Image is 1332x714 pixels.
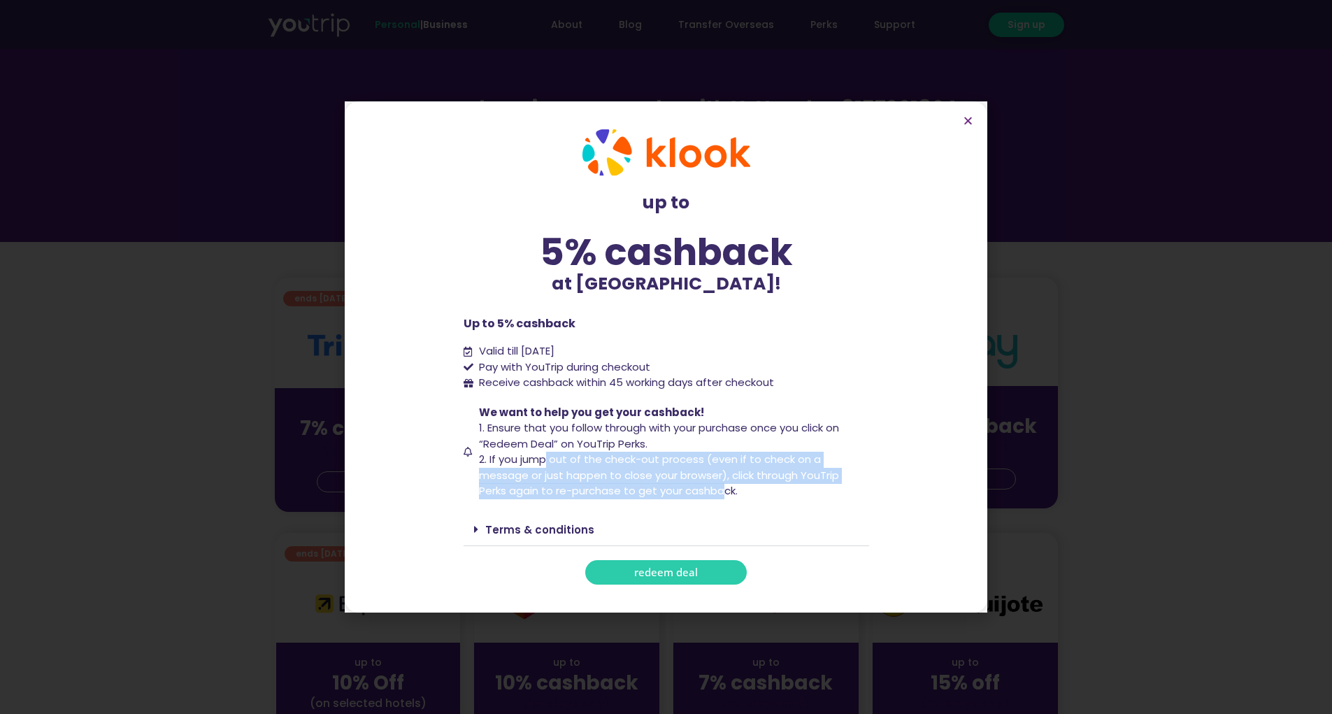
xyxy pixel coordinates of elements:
[479,452,839,498] span: 2. If you jump out of the check-out process (even if to check on a message or just happen to clos...
[464,234,869,271] div: 5% cashback
[464,315,869,332] p: Up to 5% cashback
[475,359,650,376] span: Pay with YouTrip during checkout
[963,115,973,126] a: Close
[479,420,839,451] span: 1. Ensure that you follow through with your purchase once you click on “Redeem Deal” on YouTrip P...
[464,271,869,297] p: at [GEOGRAPHIC_DATA]!
[634,567,698,578] span: redeem deal
[479,405,704,420] span: We want to help you get your cashback!
[475,375,774,391] span: Receive cashback within 45 working days after checkout
[585,560,747,585] a: redeem deal
[464,190,869,216] p: up to
[464,513,869,546] div: Terms & conditions
[475,343,554,359] span: Valid till [DATE]
[485,522,594,537] a: Terms & conditions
